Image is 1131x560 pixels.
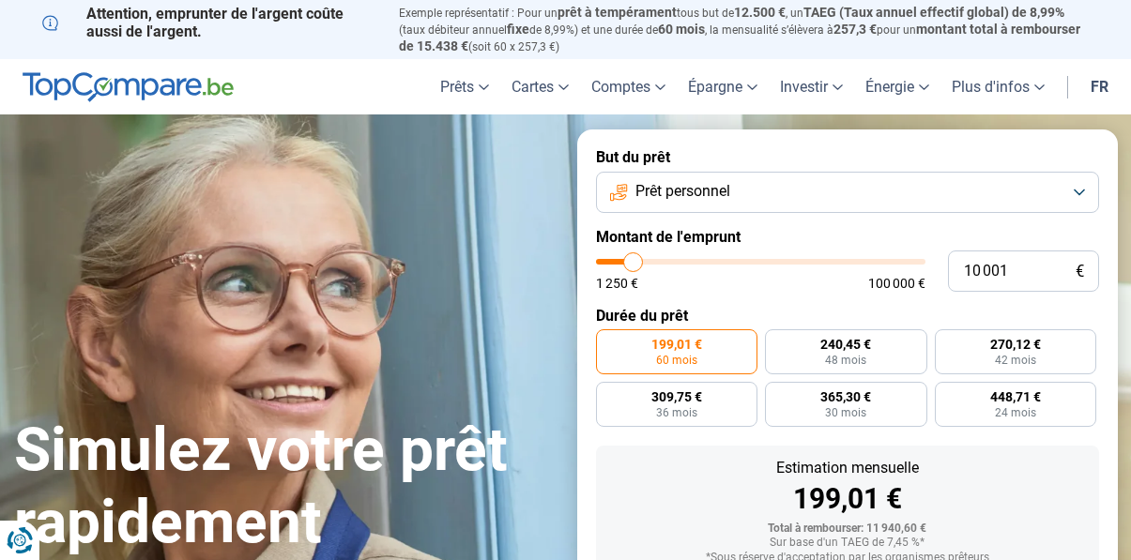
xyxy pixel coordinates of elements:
[596,277,638,290] span: 1 250 €
[500,59,580,114] a: Cartes
[734,5,786,20] span: 12.500 €
[611,537,1084,550] div: Sur base d'un TAEG de 7,45 %*
[854,59,940,114] a: Énergie
[990,390,1041,403] span: 448,71 €
[995,407,1036,418] span: 24 mois
[658,22,705,37] span: 60 mois
[820,390,871,403] span: 365,30 €
[596,307,1099,325] label: Durée du prêt
[611,461,1084,476] div: Estimation mensuelle
[825,407,866,418] span: 30 mois
[42,5,376,40] p: Attention, emprunter de l'argent coûte aussi de l'argent.
[399,22,1080,53] span: montant total à rembourser de 15.438 €
[1079,59,1120,114] a: fr
[399,5,1090,54] p: Exemple représentatif : Pour un tous but de , un (taux débiteur annuel de 8,99%) et une durée de ...
[611,485,1084,513] div: 199,01 €
[940,59,1056,114] a: Plus d'infos
[990,338,1041,351] span: 270,12 €
[656,407,697,418] span: 36 mois
[820,338,871,351] span: 240,45 €
[558,5,677,20] span: prêt à tempérament
[507,22,529,37] span: fixe
[651,390,702,403] span: 309,75 €
[677,59,769,114] a: Épargne
[651,338,702,351] span: 199,01 €
[635,181,730,202] span: Prêt personnel
[803,5,1064,20] span: TAEG (Taux annuel effectif global) de 8,99%
[429,59,500,114] a: Prêts
[14,415,555,559] h1: Simulez votre prêt rapidement
[580,59,677,114] a: Comptes
[825,355,866,366] span: 48 mois
[611,522,1084,536] div: Total à rembourser: 11 940,60 €
[596,172,1099,213] button: Prêt personnel
[596,228,1099,246] label: Montant de l'emprunt
[995,355,1036,366] span: 42 mois
[23,72,234,102] img: TopCompare
[868,277,925,290] span: 100 000 €
[833,22,877,37] span: 257,3 €
[656,355,697,366] span: 60 mois
[1076,264,1084,280] span: €
[769,59,854,114] a: Investir
[596,148,1099,166] label: But du prêt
